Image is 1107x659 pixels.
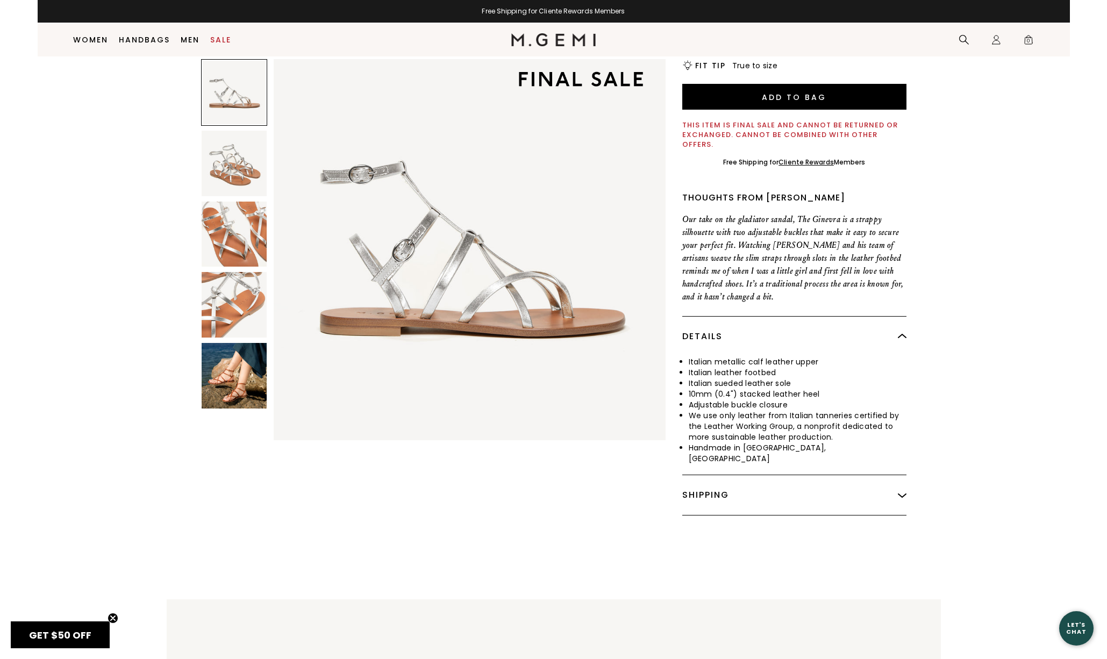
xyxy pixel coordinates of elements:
button: Add to Bag [682,84,906,110]
img: M.Gemi [511,33,596,46]
div: Shipping [682,475,906,515]
img: The Ginevra [202,343,267,409]
div: This item is final sale and cannot be returned or exchanged. Cannot be combined with other offers. [682,120,906,149]
li: 10mm (0.4") stacked leather heel [689,389,906,399]
span: True to size [732,60,777,71]
li: Handmade in [GEOGRAPHIC_DATA], [GEOGRAPHIC_DATA] [689,442,906,464]
h2: Fit Tip [695,61,726,70]
a: Cliente Rewards [779,157,834,167]
div: GET $50 OFFClose teaser [11,621,110,648]
span: 0 [1023,37,1034,47]
a: Men [181,35,199,44]
img: The Ginevra [202,131,267,196]
li: Italian sueded leather sole [689,378,906,389]
div: Let's Chat [1059,621,1094,635]
div: Free Shipping for Members [723,158,866,167]
li: We use only leather from Italian tanneries certified by the Leather Working Group, a nonprofit de... [689,410,906,442]
img: The Ginevra [274,49,665,440]
img: final sale tag [502,55,659,103]
li: Adjustable buckle closure [689,399,906,410]
a: Women [73,35,108,44]
li: Italian leather footbed [689,367,906,378]
img: The Ginevra [202,202,267,267]
div: Free Shipping for Cliente Rewards Members [38,7,1070,16]
p: Our take on the gladiator sandal, The Ginevra is a strappy silhouette with two adjustable buckles... [682,213,906,303]
a: Handbags [119,35,170,44]
button: Close teaser [108,613,118,624]
span: GET $50 OFF [29,628,91,642]
li: Italian metallic calf leather upper [689,356,906,367]
a: Sale [210,35,231,44]
div: Details [682,317,906,356]
img: The Ginevra [202,272,267,338]
div: Thoughts from [PERSON_NAME] [682,191,906,204]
